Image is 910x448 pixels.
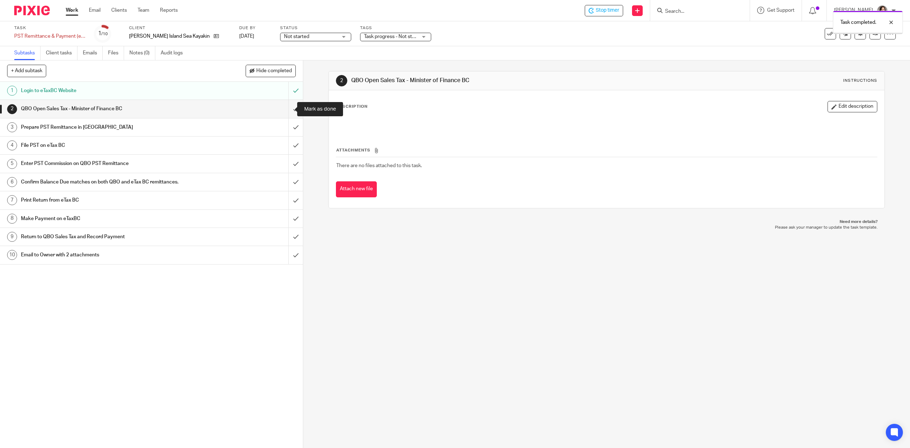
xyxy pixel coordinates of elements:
button: + Add subtask [7,65,46,77]
h1: Print Return from eTax BC [21,195,194,206]
div: 9 [7,232,17,242]
a: Clients [111,7,127,14]
div: Instructions [843,78,877,84]
img: Danielle%20photo.jpg [877,5,888,16]
div: 7 [7,195,17,205]
a: Email [89,7,101,14]
div: 5 [7,159,17,169]
img: Pixie [14,6,50,15]
h1: Login to eTaxBC Website [21,85,194,96]
a: Files [108,46,124,60]
p: Task completed. [840,19,876,26]
span: Task progress - Not started + 2 [364,34,432,39]
label: Client [129,25,230,31]
h1: Prepare PST Remittance in [GEOGRAPHIC_DATA] [21,122,194,133]
button: Attach new file [336,181,377,197]
label: Tags [360,25,431,31]
span: Hide completed [256,68,292,74]
a: Subtasks [14,46,41,60]
h1: File PST on eTax BC [21,140,194,151]
h1: Enter PST Commission on QBO PST Remittance [21,158,194,169]
div: 1 [98,30,108,38]
h1: QBO Open Sales Tax - Minister of Finance BC [351,77,622,84]
label: Due by [239,25,271,31]
span: Attachments [336,148,370,152]
div: 2 [336,75,347,86]
div: 2 [7,104,17,114]
p: Please ask your manager to update the task template. [336,225,877,230]
a: Notes (0) [129,46,155,60]
a: Reports [160,7,178,14]
div: 1 [7,86,17,96]
div: 10 [7,250,17,260]
a: Emails [83,46,103,60]
div: 6 [7,177,17,187]
p: Description [336,104,368,110]
h1: Make Payment on eTaxBC [21,213,194,224]
small: /10 [101,32,108,36]
a: Audit logs [161,46,188,60]
div: Bowen Island Sea Kayaking Inc. - PST Remittance & Payment (eTaxBC) - Monthly [585,5,623,16]
label: Status [280,25,351,31]
div: PST Remittance & Payment (eTaxBC) - Monthly [14,33,85,40]
label: Task [14,25,85,31]
p: [PERSON_NAME] Island Sea Kayaking Inc. [129,33,210,40]
button: Hide completed [246,65,296,77]
h1: Email to Owner with 2 attachments [21,250,194,260]
div: 8 [7,214,17,224]
div: PST Remittance &amp; Payment (eTaxBC) - Monthly [14,33,85,40]
h1: Confirm Balance Due matches on both QBO and eTax BC remittances. [21,177,194,187]
button: Edit description [828,101,877,112]
h1: QBO Open Sales Tax - Minister of Finance BC [21,103,194,114]
p: Need more details? [336,219,877,225]
div: 3 [7,122,17,132]
a: Team [138,7,149,14]
div: 4 [7,140,17,150]
span: There are no files attached to this task. [336,163,422,168]
span: [DATE] [239,34,254,39]
a: Work [66,7,78,14]
span: Not started [284,34,309,39]
h1: Return to QBO Sales Tax and Record Payment [21,231,194,242]
a: Client tasks [46,46,77,60]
